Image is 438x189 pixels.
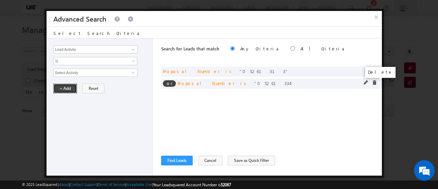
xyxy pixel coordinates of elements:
[53,69,138,77] input: Type to Search
[12,36,29,45] img: d_60004797649_company_0_60004797649
[240,68,288,74] span: 05261313
[163,68,220,74] span: Proposal Number
[371,11,382,23] button: ×
[128,69,137,76] a: Show All Items
[128,46,137,53] a: Show All Items
[161,46,219,51] span: Search for Leads that match
[70,182,97,187] a: Contact Support
[93,144,124,154] em: Start Chat
[153,182,231,187] span: Your Leadsquared Account Number is
[53,30,140,36] span: Select Search Criteria
[22,181,231,188] span: © 2025 LeadSquared | | | | |
[98,182,125,187] a: Terms of Service
[240,80,249,86] span: is
[59,182,69,187] a: About
[54,58,128,64] span: Is
[82,84,104,93] button: Reset
[9,63,125,139] textarea: Type your message and hit 'Enter'
[163,80,176,87] span: or
[178,80,235,86] span: Proposal Number
[53,11,106,26] h3: Advanced Search
[198,156,222,165] button: Cancel
[161,156,193,165] button: Find Leads
[221,182,231,187] span: 52067
[53,57,137,65] a: Is
[53,45,138,54] input: Type to Search
[112,3,129,20] div: Minimize live chat window
[254,80,293,86] span: 05261334
[53,84,77,93] button: + Add
[126,182,152,187] a: Acceptable Use
[300,46,345,51] label: All Criteria
[365,67,396,78] div: Delete
[36,36,115,45] div: Chat with us now
[240,46,280,51] label: Any Criteria
[228,156,275,165] button: Save as Quick Filter
[226,68,234,74] span: is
